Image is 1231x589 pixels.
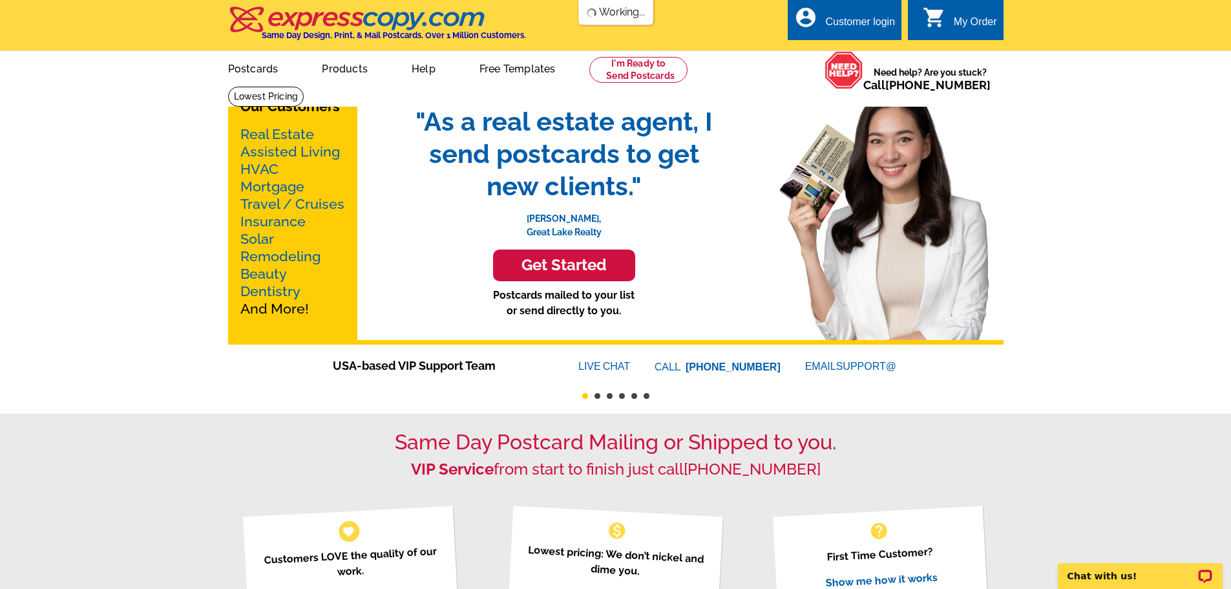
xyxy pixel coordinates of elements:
a: Get Started [403,250,726,281]
span: Call [863,78,991,92]
p: And More! [240,125,345,317]
p: [PERSON_NAME], Great Lake Realty [403,202,726,239]
h4: Same Day Design, Print, & Mail Postcards. Over 1 Million Customers. [262,30,526,40]
a: Real Estate [240,126,314,142]
font: CALL [655,359,682,375]
a: Dentistry [240,283,300,299]
div: Customer login [825,16,895,34]
a: Travel / Cruises [240,196,344,212]
button: 6 of 6 [644,393,649,399]
a: Insurance [240,213,306,230]
p: Postcards mailed to your list or send directly to you. [403,288,726,319]
iframe: LiveChat chat widget [1049,548,1231,589]
a: [PHONE_NUMBER] [684,460,821,478]
a: account_circle Customer login [794,14,895,30]
span: monetization_on [607,520,627,541]
button: 2 of 6 [594,393,600,399]
a: Remodeling [240,248,321,264]
a: Mortgage [240,178,304,195]
a: Solar [240,231,274,247]
button: 1 of 6 [582,393,588,399]
a: Show me how it works [825,571,938,589]
a: Beauty [240,266,287,282]
img: help [825,51,863,89]
button: 4 of 6 [619,393,625,399]
font: SUPPORT@ [836,359,898,374]
h3: Get Started [509,256,619,275]
a: [PHONE_NUMBER] [885,78,991,92]
font: LIVE [578,359,603,374]
button: 5 of 6 [631,393,637,399]
a: Assisted Living [240,144,340,160]
a: shopping_cart My Order [923,14,997,30]
a: Same Day Design, Print, & Mail Postcards. Over 1 Million Customers. [228,16,526,40]
a: EMAILSUPPORT@ [805,361,898,372]
span: USA-based VIP Support Team [333,357,540,374]
a: Free Templates [459,52,576,83]
strong: VIP Service [411,460,494,478]
p: Lowest pricing: We don’t nickel and dime you. [524,542,707,583]
div: My Order [954,16,997,34]
span: help [868,520,889,541]
span: favorite [342,524,355,538]
p: Customers LOVE the quality of our work. [259,543,442,584]
a: LIVECHAT [578,361,630,372]
h1: Same Day Postcard Mailing or Shipped to you. [228,430,1004,455]
a: HVAC [240,161,279,177]
h2: from start to finish just call [228,460,1004,479]
button: 3 of 6 [607,393,613,399]
span: Need help? Are you stuck? [863,66,997,92]
a: [PHONE_NUMBER] [686,361,781,372]
img: loading... [586,8,596,18]
span: "As a real estate agent, I send postcards to get new clients." [403,105,726,202]
i: account_circle [794,6,817,29]
p: First Time Customer? [789,542,971,567]
a: Postcards [207,52,299,83]
i: shopping_cart [923,6,946,29]
a: Products [301,52,388,83]
a: Help [391,52,456,83]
